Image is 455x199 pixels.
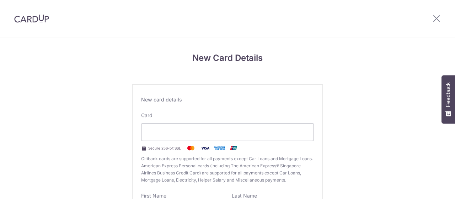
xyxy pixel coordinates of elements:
img: .alt.amex [212,144,226,152]
iframe: Secure card payment input frame [147,128,308,136]
span: Secure 256-bit SSL [148,145,181,151]
div: New card details [141,96,314,103]
iframe: Opens a widget where you can find more information [409,178,448,195]
img: .alt.unionpay [226,144,241,152]
button: Feedback - Show survey [441,75,455,124]
img: CardUp [14,14,49,23]
img: Mastercard [184,144,198,152]
label: Card [141,112,152,119]
h4: New Card Details [132,52,323,64]
span: Citibank cards are supported for all payments except Car Loans and Mortgage Loans. American Expre... [141,155,314,184]
span: Feedback [445,82,451,107]
img: Visa [198,144,212,152]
